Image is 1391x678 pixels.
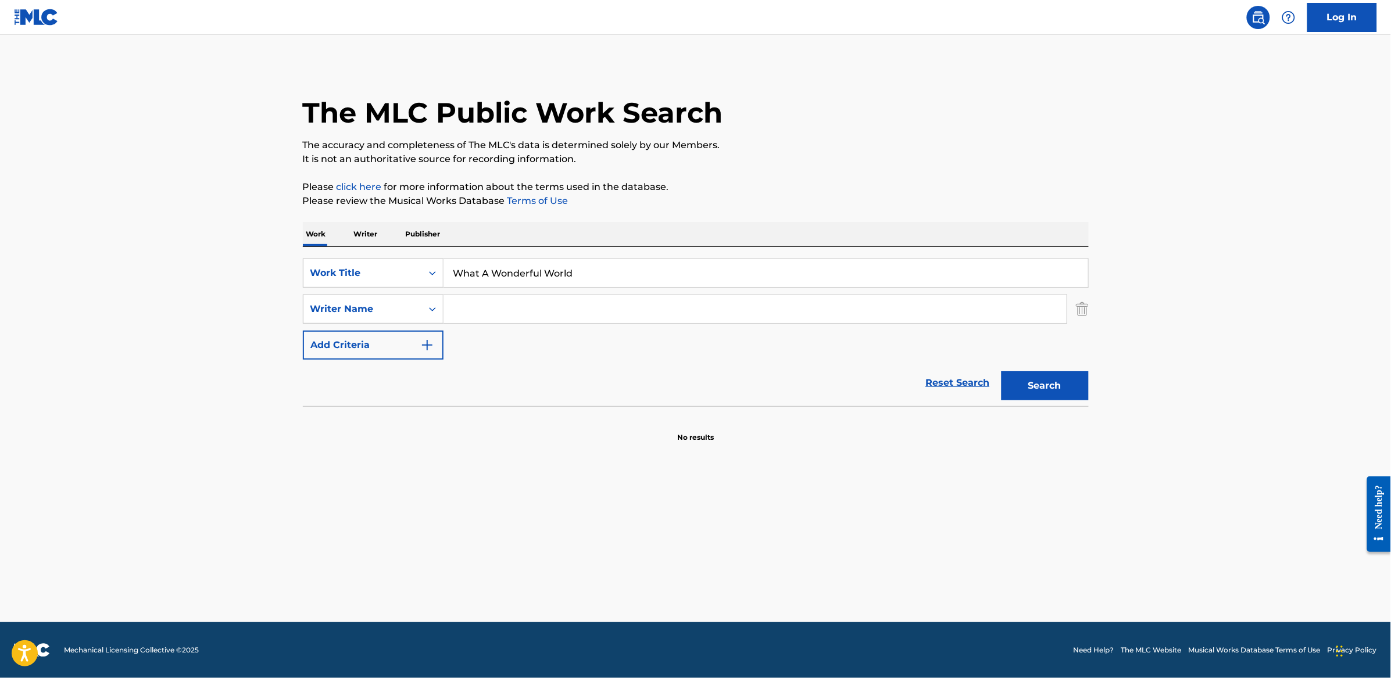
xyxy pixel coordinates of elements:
[303,222,330,246] p: Work
[351,222,381,246] p: Writer
[1074,645,1114,655] a: Need Help?
[1121,645,1182,655] a: The MLC Website
[303,194,1089,208] p: Please review the Musical Works Database
[1282,10,1296,24] img: help
[1189,645,1321,655] a: Musical Works Database Terms of Use
[1247,6,1270,29] a: Public Search
[303,331,444,360] button: Add Criteria
[303,259,1089,406] form: Search Form
[920,370,996,396] a: Reset Search
[1002,371,1089,400] button: Search
[303,152,1089,166] p: It is not an authoritative source for recording information.
[1358,467,1391,561] iframe: Resource Center
[1076,295,1089,324] img: Delete Criterion
[1251,10,1265,24] img: search
[303,180,1089,194] p: Please for more information about the terms used in the database.
[14,9,59,26] img: MLC Logo
[402,222,444,246] p: Publisher
[1328,645,1377,655] a: Privacy Policy
[14,643,50,657] img: logo
[677,418,714,443] p: No results
[337,181,382,192] a: click here
[310,266,415,280] div: Work Title
[310,302,415,316] div: Writer Name
[420,338,434,352] img: 9d2ae6d4665cec9f34b9.svg
[1333,622,1391,678] iframe: Chat Widget
[303,138,1089,152] p: The accuracy and completeness of The MLC's data is determined solely by our Members.
[303,95,723,130] h1: The MLC Public Work Search
[1307,3,1377,32] a: Log In
[1277,6,1300,29] div: Help
[64,645,199,655] span: Mechanical Licensing Collective © 2025
[1336,634,1343,669] div: Drag
[505,195,568,206] a: Terms of Use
